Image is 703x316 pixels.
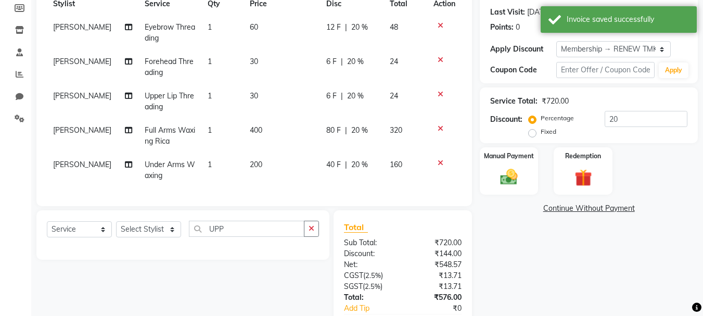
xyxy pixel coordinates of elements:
span: 20 % [351,22,368,33]
div: Discount: [336,248,403,259]
span: 6 F [326,91,337,102]
div: Coupon Code [490,65,556,75]
span: 320 [390,125,402,135]
span: Upper Lip Threading [145,91,194,111]
span: Full Arms Waxing Rica [145,125,195,146]
span: Total [344,222,368,233]
input: Enter Offer / Coupon Code [556,62,655,78]
span: 20 % [351,159,368,170]
div: Net: [336,259,403,270]
div: ₹720.00 [403,237,469,248]
a: Continue Without Payment [482,203,696,214]
div: Sub Total: [336,237,403,248]
div: Service Total: [490,96,538,107]
span: 30 [250,91,258,100]
span: SGST [344,282,363,291]
span: 1 [208,160,212,169]
span: | [345,22,347,33]
span: Eyebrow Threading [145,22,195,43]
span: | [341,91,343,102]
span: 1 [208,22,212,32]
label: Fixed [541,127,556,136]
span: 160 [390,160,402,169]
div: Points: [490,22,514,33]
span: [PERSON_NAME] [53,125,111,135]
span: 48 [390,22,398,32]
div: ₹13.71 [403,270,469,281]
span: [PERSON_NAME] [53,160,111,169]
label: Percentage [541,113,574,123]
div: ₹13.71 [403,281,469,292]
span: | [345,125,347,136]
span: 2.5% [365,271,381,280]
span: 6 F [326,56,337,67]
div: 0 [516,22,520,33]
span: 2.5% [365,282,380,290]
span: 20 % [351,125,368,136]
img: _cash.svg [495,167,523,187]
label: Manual Payment [484,151,534,161]
span: Forehead Threading [145,57,194,77]
span: 12 F [326,22,341,33]
span: | [345,159,347,170]
span: 30 [250,57,258,66]
span: 200 [250,160,262,169]
span: 20 % [347,91,364,102]
div: Apply Discount [490,44,556,55]
div: Invoice saved successfully [567,14,689,25]
span: 40 F [326,159,341,170]
div: Last Visit: [490,7,525,18]
span: | [341,56,343,67]
span: [PERSON_NAME] [53,91,111,100]
span: 24 [390,57,398,66]
span: 60 [250,22,258,32]
div: Discount: [490,114,522,125]
input: Search or Scan [189,221,304,237]
span: Under Arms Waxing [145,160,195,180]
img: _gift.svg [569,167,597,188]
span: CGST [344,271,363,280]
div: ₹576.00 [403,292,469,303]
span: 24 [390,91,398,100]
div: ( ) [336,270,403,281]
span: [PERSON_NAME] [53,57,111,66]
div: ( ) [336,281,403,292]
div: ₹144.00 [403,248,469,259]
span: 20 % [347,56,364,67]
span: 1 [208,125,212,135]
span: 400 [250,125,262,135]
div: [DATE] [527,7,549,18]
span: [PERSON_NAME] [53,22,111,32]
div: Total: [336,292,403,303]
div: ₹0 [414,303,470,314]
span: 80 F [326,125,341,136]
a: Add Tip [336,303,414,314]
span: 1 [208,57,212,66]
div: ₹548.57 [403,259,469,270]
label: Redemption [565,151,601,161]
button: Apply [659,62,688,78]
span: 1 [208,91,212,100]
div: ₹720.00 [542,96,569,107]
